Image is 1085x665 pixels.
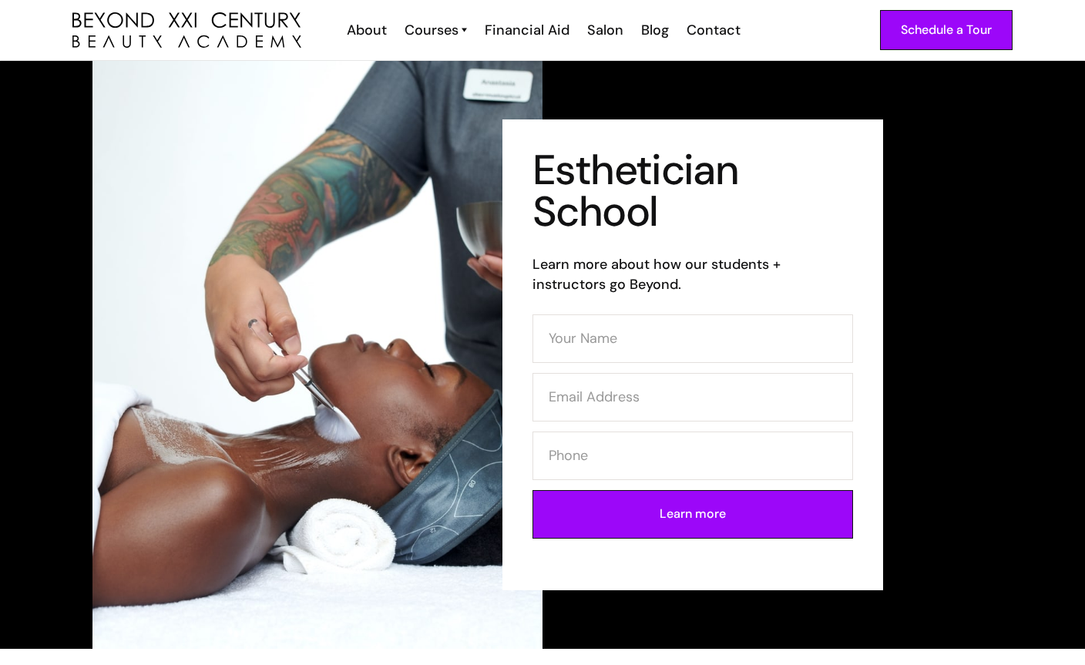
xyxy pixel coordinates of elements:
input: Email Address [532,373,853,422]
a: Courses [405,20,467,40]
a: About [337,20,395,40]
input: Your Name [532,314,853,363]
a: Schedule a Tour [880,10,1013,50]
a: Contact [677,20,748,40]
img: esthetician facial application [92,61,542,649]
div: Blog [641,20,669,40]
div: Courses [405,20,459,40]
div: Contact [687,20,741,40]
div: Financial Aid [485,20,569,40]
input: Phone [532,432,853,480]
a: Salon [577,20,631,40]
a: home [72,12,301,49]
form: Contact Form (Esthi) [532,314,853,549]
a: Blog [631,20,677,40]
img: beyond 21st century beauty academy logo [72,12,301,49]
div: Schedule a Tour [901,20,992,40]
input: Learn more [532,490,853,539]
h1: Esthetician School [532,149,853,233]
div: About [347,20,387,40]
a: Financial Aid [475,20,577,40]
div: Salon [587,20,623,40]
h6: Learn more about how our students + instructors go Beyond. [532,254,853,294]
